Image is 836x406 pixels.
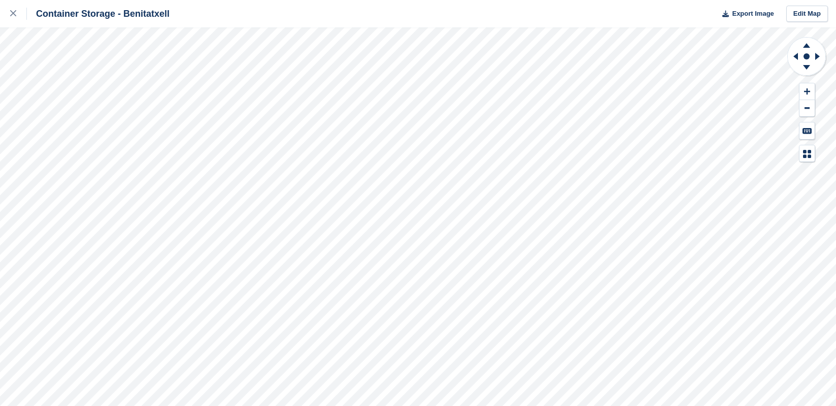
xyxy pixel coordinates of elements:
[786,6,828,22] a: Edit Map
[732,9,774,19] span: Export Image
[799,122,815,139] button: Keyboard Shortcuts
[27,8,170,20] div: Container Storage - Benitatxell
[799,100,815,117] button: Zoom Out
[799,145,815,162] button: Map Legend
[716,6,774,22] button: Export Image
[799,83,815,100] button: Zoom In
